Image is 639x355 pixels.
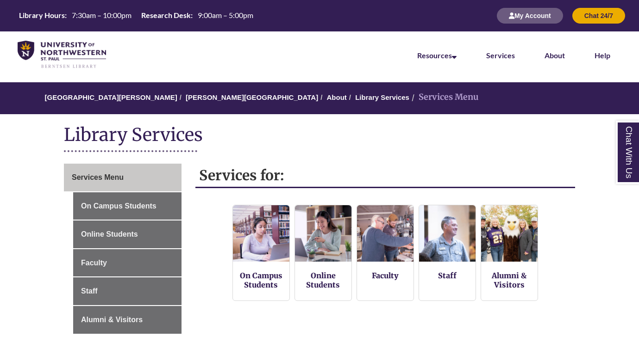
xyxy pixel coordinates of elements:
[73,277,182,305] a: Staff
[438,271,457,280] a: Staff
[357,205,413,262] img: Faculty Resources
[572,8,625,24] button: Chat 24/7
[486,51,515,60] a: Services
[198,11,253,19] span: 9:00am – 5:00pm
[572,12,625,19] a: Chat 24/7
[72,11,132,19] span: 7:30am – 10:00pm
[45,93,177,101] a: [GEOGRAPHIC_DATA][PERSON_NAME]
[195,164,576,188] h2: Services for:
[497,12,563,19] a: My Account
[372,271,399,280] a: Faculty
[64,123,575,148] h1: Library Services
[497,8,563,24] button: My Account
[481,205,538,262] img: Alumni and Visitors Services
[138,10,194,20] th: Research Desk:
[240,271,282,289] a: On Campus Students
[186,93,318,101] a: [PERSON_NAME][GEOGRAPHIC_DATA]
[18,41,106,69] img: UNWSP Library Logo
[409,91,479,104] li: Services Menu
[15,10,68,20] th: Library Hours:
[64,164,182,334] div: Guide Page Menu
[492,271,526,289] a: Alumni & Visitors
[327,93,347,101] a: About
[72,173,124,181] span: Services Menu
[306,271,340,289] a: Online Students
[73,249,182,277] a: Faculty
[545,51,565,60] a: About
[73,192,182,220] a: On Campus Students
[73,306,182,334] a: Alumni & Visitors
[595,51,610,60] a: Help
[355,93,409,101] a: Library Services
[233,205,289,262] img: On Campus Students Services
[73,220,182,248] a: Online Students
[15,10,257,20] table: Hours Today
[295,205,351,262] img: Online Students Services
[417,51,457,60] a: Resources
[15,10,257,21] a: Hours Today
[419,205,476,262] img: Staff Services
[64,164,182,191] a: Services Menu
